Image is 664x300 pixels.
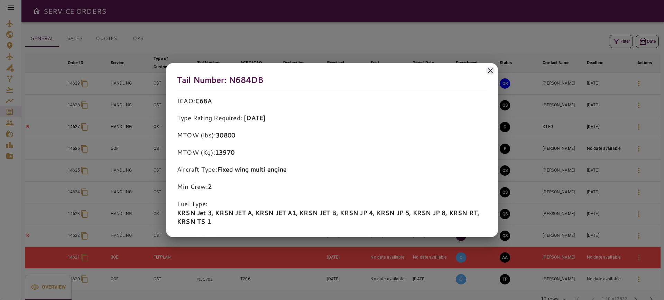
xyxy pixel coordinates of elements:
[177,165,487,174] p: Aircraft Type:
[215,147,234,156] b: 13970
[177,182,487,191] p: Min Crew:
[217,165,287,174] b: Fixed wing multi engine
[208,182,212,191] b: 2
[177,74,487,90] h5: Tail Number: N684DB
[216,130,235,139] b: 30800
[177,114,487,123] p: Type Rating Required:
[177,131,487,140] p: MTOW (lbs):
[244,113,266,122] b: [DATE]
[177,148,487,157] p: MTOW (Kg):
[177,200,487,226] p: Fuel Type:
[177,208,487,226] b: KRSN Jet 3, KRSN JET A, KRSN JET A1, KRSN JET B, KRSN JP 4, KRSN JP 5, KRSN JP 8, KRSN RT, KRSN TS 1
[195,96,212,105] b: C68A
[177,96,487,105] p: ICAO:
